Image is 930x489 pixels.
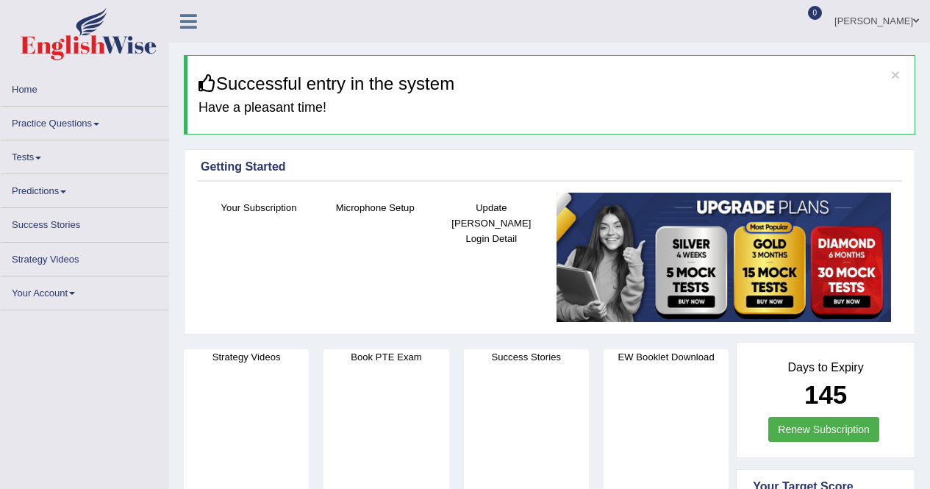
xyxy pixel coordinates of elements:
[198,74,904,93] h3: Successful entry in the system
[891,67,900,82] button: ×
[464,349,589,365] h4: Success Stories
[804,380,847,409] b: 145
[808,6,823,20] span: 0
[604,349,729,365] h4: EW Booklet Download
[208,200,310,215] h4: Your Subscription
[184,349,309,365] h4: Strategy Videos
[1,107,168,135] a: Practice Questions
[1,174,168,203] a: Predictions
[440,200,542,246] h4: Update [PERSON_NAME] Login Detail
[1,243,168,271] a: Strategy Videos
[1,73,168,101] a: Home
[557,193,891,322] img: small5.jpg
[1,140,168,169] a: Tests
[753,361,898,374] h4: Days to Expiry
[201,158,898,176] div: Getting Started
[1,276,168,305] a: Your Account
[198,101,904,115] h4: Have a pleasant time!
[324,200,426,215] h4: Microphone Setup
[323,349,448,365] h4: Book PTE Exam
[1,208,168,237] a: Success Stories
[768,417,879,442] a: Renew Subscription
